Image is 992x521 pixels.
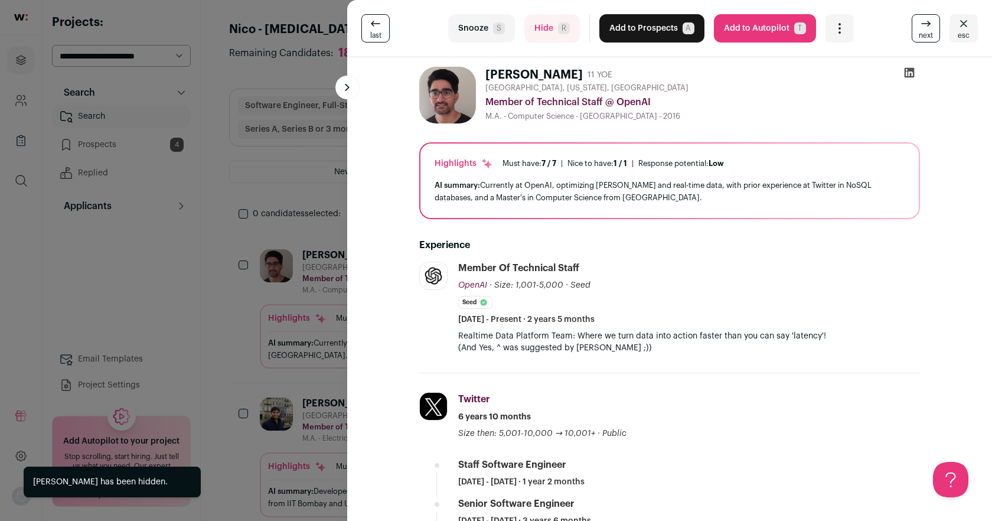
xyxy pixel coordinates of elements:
span: Size then: 5,001-10,000 → 10,001+ [458,429,595,438]
span: · [598,428,600,439]
div: [PERSON_NAME] has been hidden. [33,476,168,488]
div: M.A. - Computer Science - [GEOGRAPHIC_DATA] - 2016 [485,112,920,121]
span: [DATE] - [DATE] · 1 year 2 months [458,476,585,488]
div: Response potential: [638,159,724,168]
h2: Experience [419,238,920,252]
div: Senior Software Engineer [458,497,575,510]
span: Twitter [458,395,490,404]
img: 5024fdd1421d73593c41665bb8181146ab495819644dd67d4fded62e2aeedf28.jpg [420,262,447,289]
span: [GEOGRAPHIC_DATA], [US_STATE], [GEOGRAPHIC_DATA] [485,83,688,93]
span: Public [602,429,626,438]
span: last [370,31,381,40]
span: R [558,22,570,34]
div: Member of Technical Staff @ OpenAI [485,95,920,109]
span: AI summary: [435,181,480,189]
img: e9f05ac5040eafe24f170227fb44aa3435fa391c3ae4ffc23e5a7a8b4484e9c9.jpg [419,67,476,123]
span: 7 / 7 [541,159,556,167]
div: Staff Software Engineer [458,458,566,471]
span: esc [958,31,970,40]
iframe: Help Scout Beacon - Open [933,462,968,497]
a: next [912,14,940,43]
img: e5e7634e5d1a1ec110214c83514b02d6c09da941cbfdff9e6923ed4b53648734.jpg [420,393,447,420]
div: Highlights [435,158,493,170]
div: Must have: [502,159,556,168]
span: A [683,22,694,34]
a: last [361,14,390,43]
button: Open dropdown [825,14,854,43]
span: next [919,31,933,40]
span: T [794,22,806,34]
span: [DATE] - Present · 2 years 5 months [458,314,595,325]
span: 1 / 1 [614,159,627,167]
span: · [566,279,568,291]
div: Nice to have: [567,159,627,168]
div: Member of Technical Staff [458,262,579,275]
ul: | | [502,159,724,168]
li: Seed [458,296,492,309]
span: 6 years 10 months [458,411,531,423]
button: HideR [524,14,580,43]
h1: [PERSON_NAME] [485,67,583,83]
button: Add to AutopilotT [714,14,816,43]
span: S [493,22,505,34]
span: OpenAI [458,281,487,289]
span: Seed [570,281,590,289]
p: Realtime Data Platform Team: Where we turn data into action faster than you can say 'latency'! (A... [458,330,920,354]
span: · Size: 1,001-5,000 [490,281,563,289]
button: Close [949,14,978,43]
button: Add to ProspectsA [599,14,704,43]
div: Currently at OpenAI, optimizing [PERSON_NAME] and real-time data, with prior experience at Twitte... [435,179,905,204]
span: Low [709,159,724,167]
button: SnoozeS [448,14,515,43]
div: 11 YOE [588,69,612,81]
